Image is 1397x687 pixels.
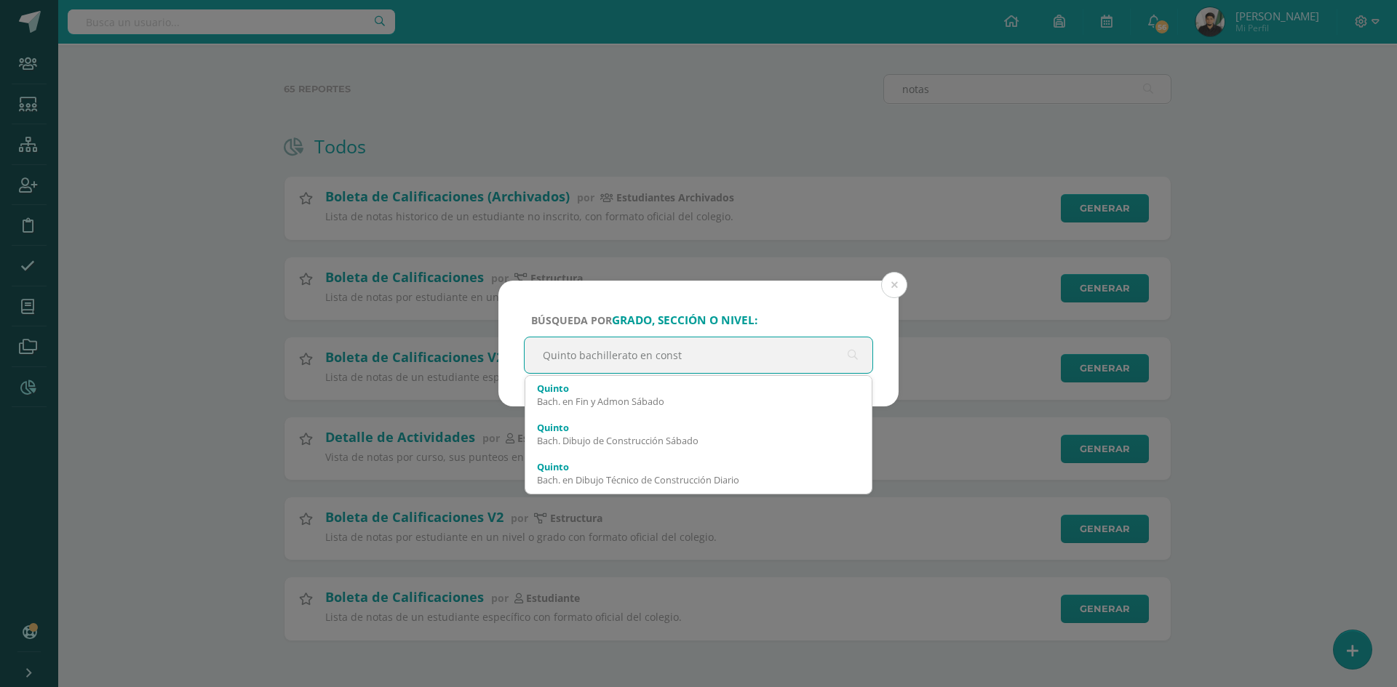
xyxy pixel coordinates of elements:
strong: grado, sección o nivel: [612,313,757,328]
input: ej. Primero primaria, etc. [525,337,872,373]
div: Quinto [537,421,860,434]
button: Close (Esc) [881,272,907,298]
div: Quinto [537,382,860,395]
span: Búsqueda por [531,313,757,327]
div: Bach. Dibujo de Construcción Sábado [537,434,860,447]
div: Bach. en Fin y Admon Sábado [537,395,860,408]
div: Quinto [537,460,860,473]
div: Bach. en Dibujo Técnico de Construcción Diario [537,473,860,486]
